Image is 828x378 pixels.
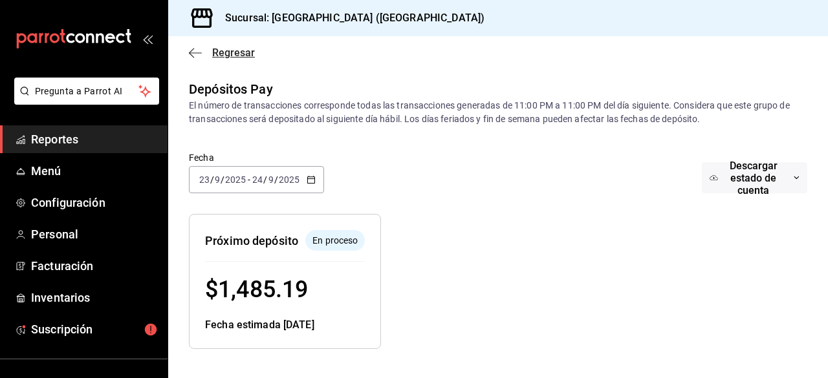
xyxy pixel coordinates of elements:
span: / [221,174,224,185]
span: Personal [31,226,157,243]
span: Menú [31,162,157,180]
a: Pregunta a Parrot AI [9,94,159,107]
span: Regresar [212,47,255,59]
div: El número de transacciones corresponde todas las transacciones generadas de 11:00 PM a 11:00 PM d... [189,99,807,126]
span: Pregunta a Parrot AI [35,85,139,98]
input: ---- [224,174,246,185]
span: - [248,174,250,185]
span: Reportes [31,131,157,148]
div: Depósitos Pay [189,79,273,99]
div: Próximo depósito [205,232,298,249]
span: / [263,174,267,185]
span: / [274,174,278,185]
span: En proceso [307,234,363,247]
button: Pregunta a Parrot AI [14,78,159,105]
div: Fecha estimada [DATE] [205,317,365,333]
span: $ 1,485.19 [205,276,308,303]
input: -- [268,174,274,185]
span: Facturación [31,257,157,275]
label: Fecha [189,153,324,162]
input: -- [214,174,221,185]
div: El depósito aún no se ha enviado a tu cuenta bancaria. [305,230,365,251]
h3: Sucursal: [GEOGRAPHIC_DATA] ([GEOGRAPHIC_DATA]) [215,10,485,26]
input: ---- [278,174,300,185]
input: -- [199,174,210,185]
span: / [210,174,214,185]
input: -- [252,174,263,185]
span: Descargar estado de cuenta [718,160,789,196]
span: Suscripción [31,320,157,338]
button: open_drawer_menu [142,34,153,44]
button: Regresar [189,47,255,59]
button: Descargar estado de cuenta [702,162,807,193]
span: Configuración [31,194,157,211]
span: Inventarios [31,289,157,306]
